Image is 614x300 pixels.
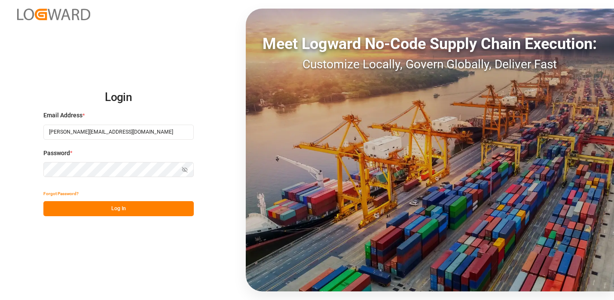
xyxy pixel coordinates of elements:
[43,84,194,111] h2: Login
[43,149,70,158] span: Password
[43,111,82,120] span: Email Address
[43,201,194,216] button: Log In
[246,55,614,73] div: Customize Locally, Govern Globally, Deliver Fast
[43,186,79,201] button: Forgot Password?
[17,9,90,20] img: Logward_new_orange.png
[43,125,194,140] input: Enter your email
[246,32,614,55] div: Meet Logward No-Code Supply Chain Execution:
